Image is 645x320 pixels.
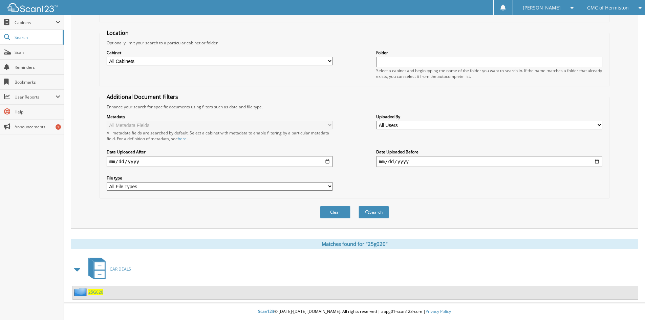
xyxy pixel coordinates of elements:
div: Enhance your search for specific documents using filters such as date and file type. [103,104,606,110]
span: [PERSON_NAME] [523,6,561,10]
span: Reminders [15,64,60,70]
label: Cabinet [107,50,333,56]
a: Privacy Policy [426,308,451,314]
a: CAR DEALS [84,256,131,282]
input: end [376,156,602,167]
iframe: Chat Widget [611,287,645,320]
span: Help [15,109,60,115]
label: Date Uploaded Before [376,149,602,155]
legend: Location [103,29,132,37]
div: All metadata fields are searched by default. Select a cabinet with metadata to enable filtering b... [107,130,333,142]
span: Bookmarks [15,79,60,85]
span: GMC of Hermiston [587,6,629,10]
a: 25G020 [88,289,103,295]
label: Metadata [107,114,333,120]
label: Uploaded By [376,114,602,120]
input: start [107,156,333,167]
span: Scan [15,49,60,55]
span: Announcements [15,124,60,130]
label: Date Uploaded After [107,149,333,155]
button: Search [359,206,389,218]
span: Scan123 [258,308,274,314]
a: here [178,136,187,142]
span: Cabinets [15,20,56,25]
span: CAR DEALS [110,266,131,272]
div: 1 [56,124,61,130]
button: Clear [320,206,350,218]
legend: Additional Document Filters [103,93,181,101]
span: User Reports [15,94,56,100]
div: Select a cabinet and begin typing the name of the folder you want to search in. If the name match... [376,68,602,79]
img: folder2.png [74,288,88,296]
label: Folder [376,50,602,56]
div: © [DATE]-[DATE] [DOMAIN_NAME]. All rights reserved | appg01-scan123-com | [64,303,645,320]
img: scan123-logo-white.svg [7,3,58,12]
div: Optionally limit your search to a particular cabinet or folder [103,40,606,46]
div: Matches found for "25g020" [71,239,638,249]
label: File type [107,175,333,181]
span: Search [15,35,59,40]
